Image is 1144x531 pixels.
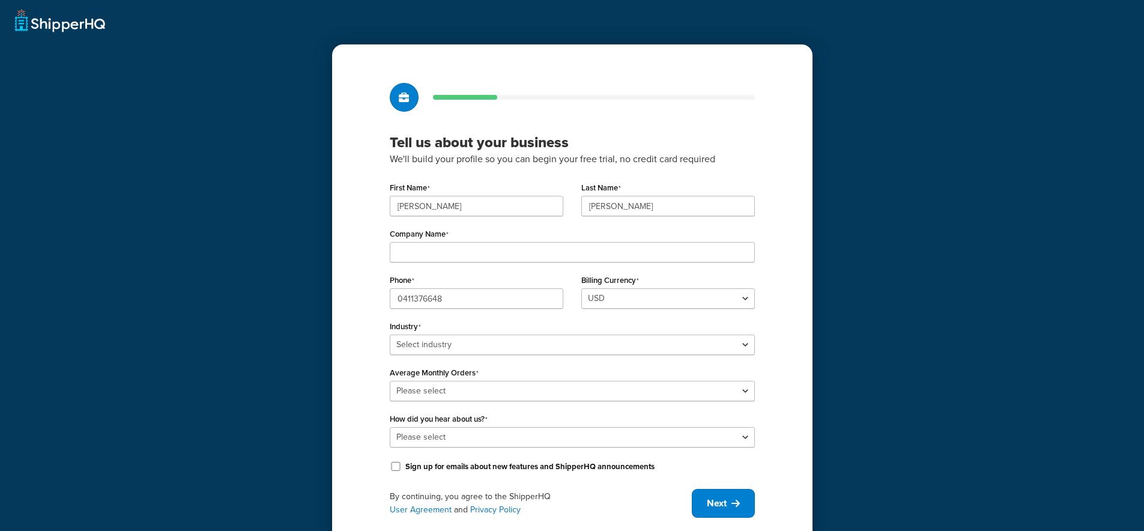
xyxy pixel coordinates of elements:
[390,414,488,424] label: How did you hear about us?
[390,183,430,193] label: First Name
[707,497,727,510] span: Next
[390,229,449,239] label: Company Name
[581,276,639,285] label: Billing Currency
[405,461,655,472] label: Sign up for emails about new features and ShipperHQ announcements
[390,276,414,285] label: Phone
[390,368,479,378] label: Average Monthly Orders
[390,151,755,167] p: We'll build your profile so you can begin your free trial, no credit card required
[390,490,692,517] div: By continuing, you agree to the ShipperHQ and
[390,133,755,151] h3: Tell us about your business
[390,503,452,516] a: User Agreement
[390,322,421,332] label: Industry
[470,503,521,516] a: Privacy Policy
[581,183,621,193] label: Last Name
[692,489,755,518] button: Next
